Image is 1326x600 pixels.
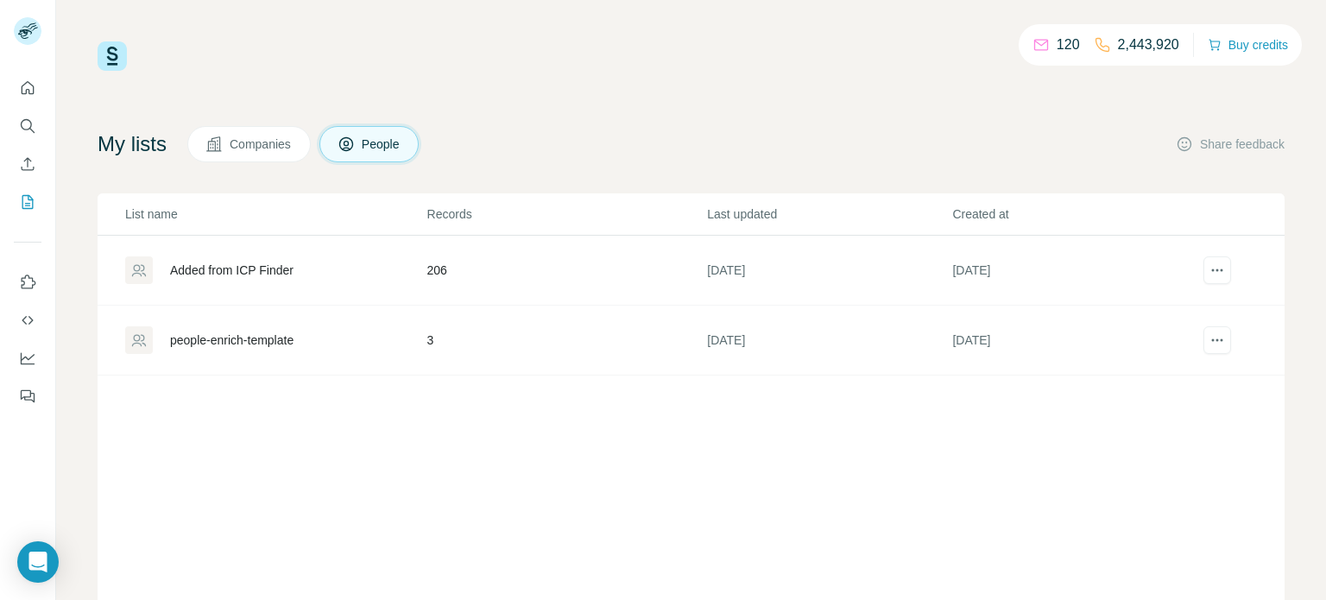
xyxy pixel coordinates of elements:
p: Created at [952,205,1196,223]
button: My lists [14,186,41,218]
div: Added from ICP Finder [170,262,294,279]
span: Companies [230,136,293,153]
button: Share feedback [1176,136,1285,153]
button: Feedback [14,381,41,412]
span: People [362,136,401,153]
button: Enrich CSV [14,148,41,180]
div: Open Intercom Messenger [17,541,59,583]
p: 120 [1057,35,1080,55]
p: Records [427,205,706,223]
p: Last updated [707,205,950,223]
img: Surfe Logo [98,41,127,71]
button: actions [1203,326,1231,354]
h4: My lists [98,130,167,158]
p: List name [125,205,426,223]
td: [DATE] [951,306,1197,376]
td: [DATE] [706,306,951,376]
button: Dashboard [14,343,41,374]
button: actions [1203,256,1231,284]
button: Buy credits [1208,33,1288,57]
td: [DATE] [706,236,951,306]
td: 206 [426,236,707,306]
div: people-enrich-template [170,332,294,349]
button: Quick start [14,73,41,104]
td: 3 [426,306,707,376]
p: 2,443,920 [1118,35,1179,55]
button: Use Surfe on LinkedIn [14,267,41,298]
button: Use Surfe API [14,305,41,336]
button: Search [14,111,41,142]
td: [DATE] [951,236,1197,306]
